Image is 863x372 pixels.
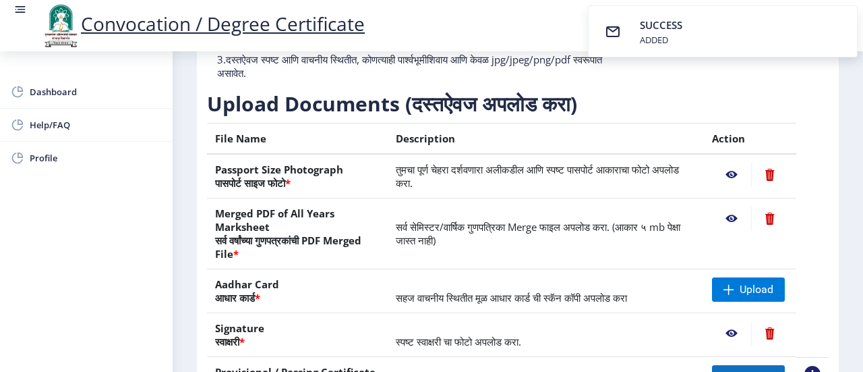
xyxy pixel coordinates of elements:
th: Action [704,124,796,155]
th: Aadhar Card आधार कार्ड [207,269,388,313]
span: Upload [740,283,773,296]
td: तुमचा पूर्ण चेहरा दर्शवणारा अलीकडील आणि स्पष्ट पासपोर्ट आकाराचा फोटो अपलोड करा. [388,154,704,198]
span: SUCCESS [640,18,682,32]
span: सर्व सेमिस्टर/वार्षिक गुणपत्रिका Merge फाइल अपलोड करा. (आकार ५ mb पेक्षा जास्त नाही) [396,220,680,247]
a: Convocation / Degree Certificate [40,11,365,36]
nb-action: Delete File [751,163,788,187]
span: Profile [30,150,162,166]
p: 3.दस्तऐवज स्पष्ट आणि वाचनीय स्थितीत, कोणत्याही पार्श्वभूमीशिवाय आणि केवळ jpg/jpeg/png/pdf स्वरूपा... [217,53,612,80]
nb-action: Delete File [751,321,788,346]
th: File Name [207,124,388,155]
span: Dashboard [30,84,162,100]
th: Merged PDF of All Years Marksheet सर्व वर्षांच्या गुणपत्रकांची PDF Merged File [207,198,388,269]
nb-action: View File [712,163,751,187]
th: Signature स्वाक्षरी [207,313,388,357]
img: logo [40,3,81,49]
div: ADDED [640,34,685,46]
th: Passport Size Photograph पासपोर्ट साइज फोटो [207,154,388,198]
nb-action: View File [712,321,751,346]
th: Description [388,124,704,155]
nb-action: View File [712,207,751,231]
span: Help/FAQ [30,117,162,133]
span: सहज वाचनीय स्थितीत मूळ आधार कार्ड ची स्कॅन कॉपी अपलोड करा [396,291,627,304]
span: स्पष्ट स्वाक्षरी चा फोटो अपलोड करा. [396,335,521,348]
nb-action: Delete File [751,207,788,231]
h3: Upload Documents (दस्तऐवज अपलोड करा) [207,90,829,117]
